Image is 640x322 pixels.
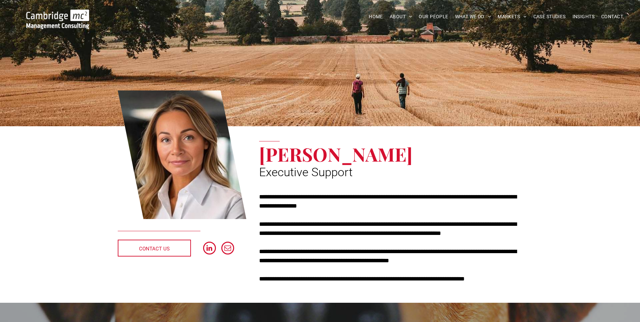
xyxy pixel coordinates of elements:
[118,240,191,257] a: CONTACT US
[365,11,386,22] a: HOME
[118,89,247,220] a: Kate Hancock | Executive Support | Cambridge Management Consulting
[386,11,416,22] a: ABOUT
[259,165,353,179] span: Executive Support
[494,11,530,22] a: MARKETS
[26,9,89,29] img: Go to Homepage
[221,242,234,256] a: email
[452,11,495,22] a: WHAT WE DO
[259,141,413,166] span: [PERSON_NAME]
[530,11,569,22] a: CASE STUDIES
[569,11,598,22] a: INSIGHTS
[598,11,627,22] a: CONTACT
[415,11,451,22] a: OUR PEOPLE
[139,240,170,257] span: CONTACT US
[26,10,89,18] a: Your Business Transformed | Cambridge Management Consulting
[203,242,216,256] a: linkedin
